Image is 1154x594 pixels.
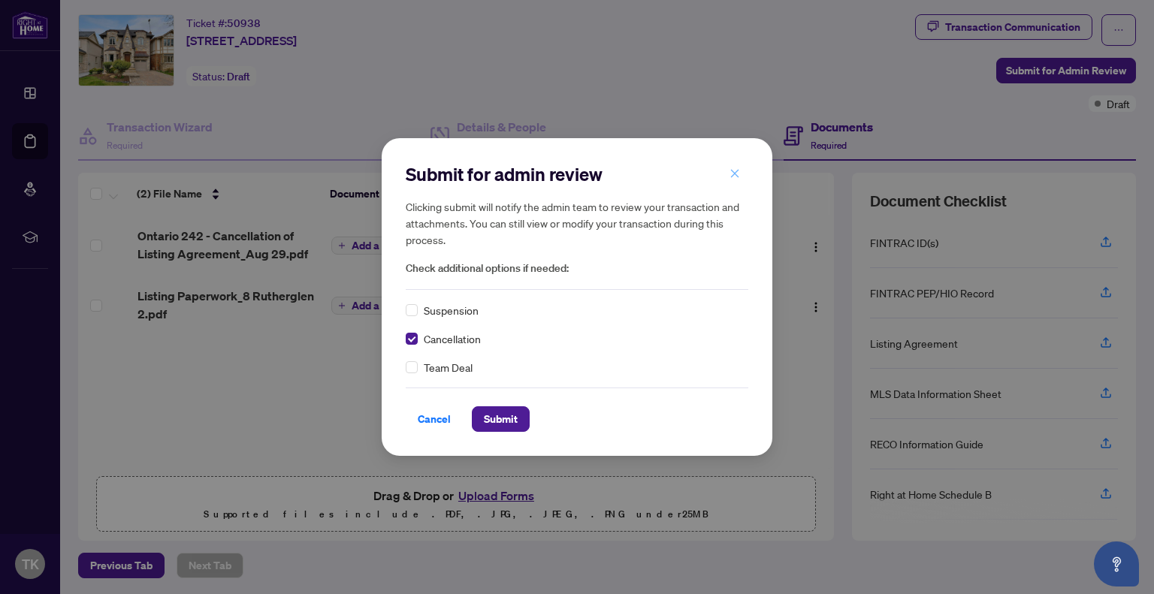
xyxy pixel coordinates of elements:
[406,406,463,432] button: Cancel
[406,198,748,248] h5: Clicking submit will notify the admin team to review your transaction and attachments. You can st...
[406,162,748,186] h2: Submit for admin review
[424,302,479,318] span: Suspension
[424,330,481,347] span: Cancellation
[730,168,740,179] span: close
[424,359,473,375] span: Team Deal
[406,260,748,277] span: Check additional options if needed:
[472,406,530,432] button: Submit
[1094,541,1139,586] button: Open asap
[484,407,518,431] span: Submit
[418,407,451,431] span: Cancel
